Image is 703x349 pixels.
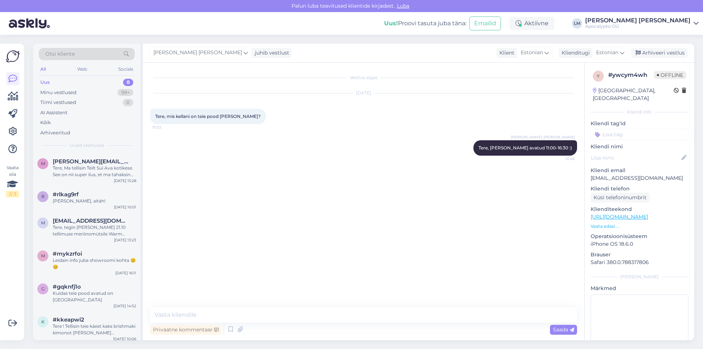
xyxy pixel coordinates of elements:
[53,158,129,165] span: margit.valdmann@gmail.com
[41,220,45,226] span: m
[654,71,686,79] span: Offline
[591,285,688,292] p: Märkmed
[113,336,136,342] div: [DATE] 10:06
[591,129,688,140] input: Lisa tag
[591,120,688,127] p: Kliendi tag'id
[155,114,261,119] span: Tere, mis kellani on teie pood [PERSON_NAME]?
[41,319,45,324] span: k
[41,253,45,259] span: m
[53,316,84,323] span: #kkeapwi2
[479,145,572,151] span: Tere, [PERSON_NAME] avatud 11:00-16:30 :)
[591,240,688,248] p: iPhone OS 18.6.0
[591,185,688,193] p: Kliendi telefon
[6,164,19,197] div: Vaata siia
[591,214,648,220] a: [URL][DOMAIN_NAME]
[608,71,654,79] div: # ywcym4wh
[553,326,574,333] span: Saada
[41,286,45,292] span: g
[591,274,688,280] div: [PERSON_NAME]
[6,191,19,197] div: 2 / 3
[53,323,136,336] div: Tere ! Tellisin teie käest kaks brishmaki kimonot [PERSON_NAME] [PERSON_NAME] eile. Võite need üh...
[40,119,51,126] div: Kõik
[547,156,575,161] span: 10:46
[559,49,590,57] div: Klienditugi
[123,79,133,86] div: 8
[591,259,688,266] p: Safari 380.0.788317806
[153,49,242,57] span: [PERSON_NAME] [PERSON_NAME]
[150,90,577,96] div: [DATE]
[6,49,20,63] img: Askly Logo
[53,250,82,257] span: #mykzrfoi
[152,125,180,130] span: 10:32
[76,64,89,74] div: Web
[591,143,688,151] p: Kliendi nimi
[585,18,691,23] div: [PERSON_NAME] [PERSON_NAME]
[40,99,76,106] div: Tiimi vestlused
[53,257,136,270] div: Leidain info juba showroomi kohta 😊😊
[395,3,412,9] span: Luba
[591,154,680,162] input: Lisa nimi
[469,16,501,30] button: Emailid
[114,204,136,210] div: [DATE] 10:01
[496,49,514,57] div: Klient
[41,161,45,166] span: m
[114,178,136,183] div: [DATE] 15:28
[597,73,600,79] span: y
[40,89,77,96] div: Minu vestlused
[70,142,104,149] span: Uued vestlused
[40,79,50,86] div: Uus
[150,325,222,335] div: Privaatne kommentaar
[114,237,136,243] div: [DATE] 13:23
[114,303,136,309] div: [DATE] 14:52
[585,23,691,29] div: Apocalypto OÜ
[117,64,135,74] div: Socials
[591,233,688,240] p: Operatsioonisüsteem
[596,49,618,57] span: Estonian
[511,134,575,140] span: [PERSON_NAME] [PERSON_NAME]
[40,129,70,137] div: Arhiveeritud
[521,49,543,57] span: Estonian
[384,19,466,28] div: Proovi tasuta juba täna:
[118,89,133,96] div: 99+
[123,99,133,106] div: 0
[53,191,79,198] span: #rlkag9rf
[40,109,67,116] div: AI Assistent
[591,251,688,259] p: Brauser
[53,224,136,237] div: Tere, tegin [PERSON_NAME] 21.10 tellimuse meriinomütsile Warm Taupe, kas saaksin selle ümber vahe...
[150,74,577,81] div: Vestlus algas
[45,50,75,58] span: Otsi kliente
[115,270,136,276] div: [DATE] 16:11
[585,18,699,29] a: [PERSON_NAME] [PERSON_NAME]Apocalypto OÜ
[591,193,650,203] div: Küsi telefoninumbrit
[384,20,398,27] b: Uus!
[591,109,688,115] div: Kliendi info
[41,194,45,199] span: r
[591,205,688,213] p: Klienditeekond
[53,290,136,303] div: Kuidas teie pood avatud on [GEOGRAPHIC_DATA]
[53,283,81,290] span: #gqknfj1o
[631,48,688,58] div: Arhiveeri vestlus
[591,174,688,182] p: [EMAIL_ADDRESS][DOMAIN_NAME]
[53,198,136,204] div: [PERSON_NAME], aitäh!
[53,165,136,178] div: Tere, Ma tellisin Teilt Sui Ava kotikese. See on nii super ilus, et ma tahaksin tellida ühe veel,...
[572,18,582,29] div: LM
[593,87,674,102] div: [GEOGRAPHIC_DATA], [GEOGRAPHIC_DATA]
[591,167,688,174] p: Kliendi email
[591,223,688,230] p: Vaata edasi ...
[53,218,129,224] span: marikatapasia@gmail.com
[510,17,554,30] div: Aktiivne
[39,64,47,74] div: All
[252,49,289,57] div: juhib vestlust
